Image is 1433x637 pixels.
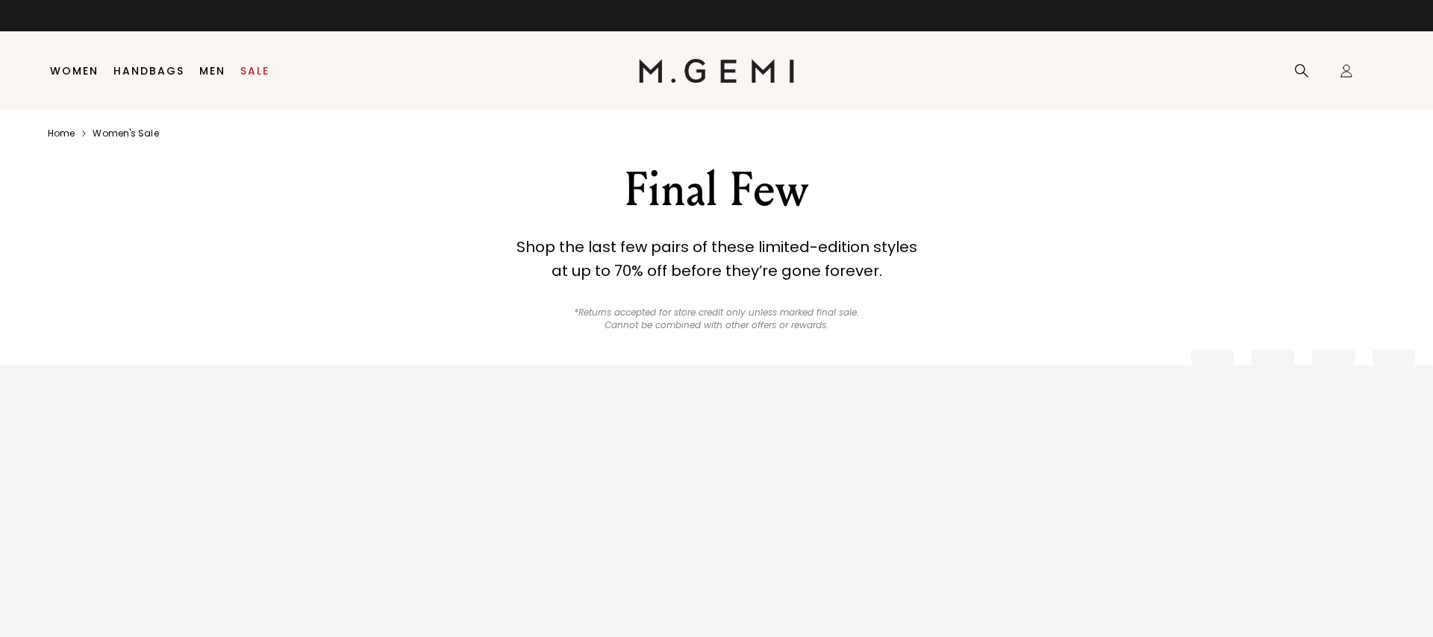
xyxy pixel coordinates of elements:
[50,65,99,77] a: Women
[639,59,795,83] img: M.Gemi
[566,307,868,332] p: *Returns accepted for store credit only unless marked final sale. Cannot be combined with other o...
[199,65,225,77] a: Men
[516,236,917,281] strong: Shop the last few pairs of these limited-edition styles at up to 70% off before they’re gone fore...
[458,163,975,217] div: Final Few
[240,65,269,77] a: Sale
[113,65,184,77] a: Handbags
[93,128,158,139] a: Women's sale
[48,128,75,139] a: Home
